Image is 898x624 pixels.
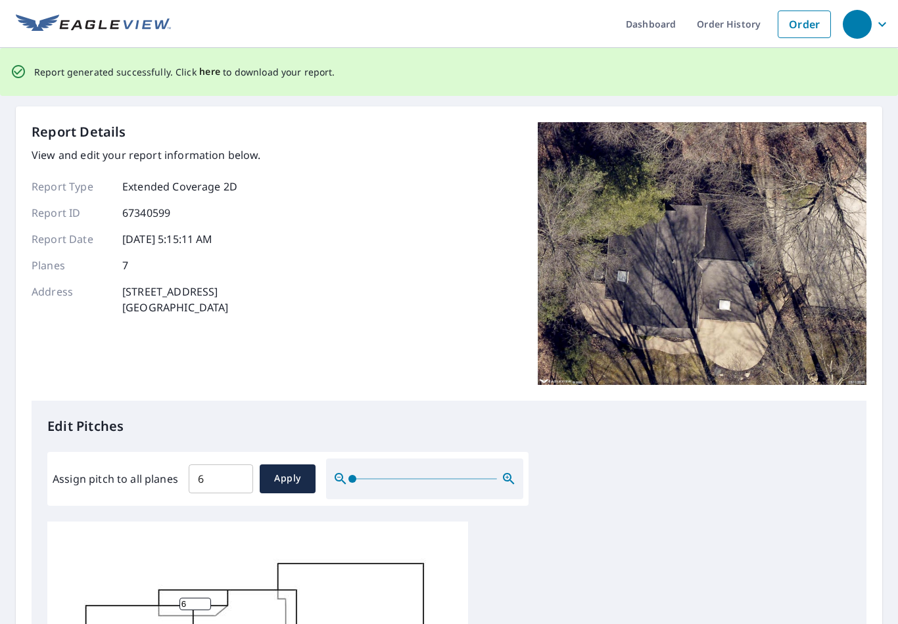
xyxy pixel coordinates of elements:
[189,460,253,497] input: 00.0
[270,470,305,487] span: Apply
[53,471,178,487] label: Assign pitch to all planes
[260,464,316,493] button: Apply
[32,231,110,247] p: Report Date
[122,257,128,273] p: 7
[538,122,866,385] img: Top image
[32,179,110,194] p: Report Type
[778,11,831,38] a: Order
[32,257,110,273] p: Planes
[122,284,229,315] p: [STREET_ADDRESS] [GEOGRAPHIC_DATA]
[47,416,851,436] p: Edit Pitches
[34,64,335,80] p: Report generated successfully. Click to download your report.
[16,14,171,34] img: EV Logo
[32,205,110,221] p: Report ID
[32,284,110,315] p: Address
[122,179,237,194] p: Extended Coverage 2D
[32,122,126,142] p: Report Details
[122,231,213,247] p: [DATE] 5:15:11 AM
[199,64,221,80] button: here
[122,205,170,221] p: 67340599
[32,147,261,163] p: View and edit your report information below.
